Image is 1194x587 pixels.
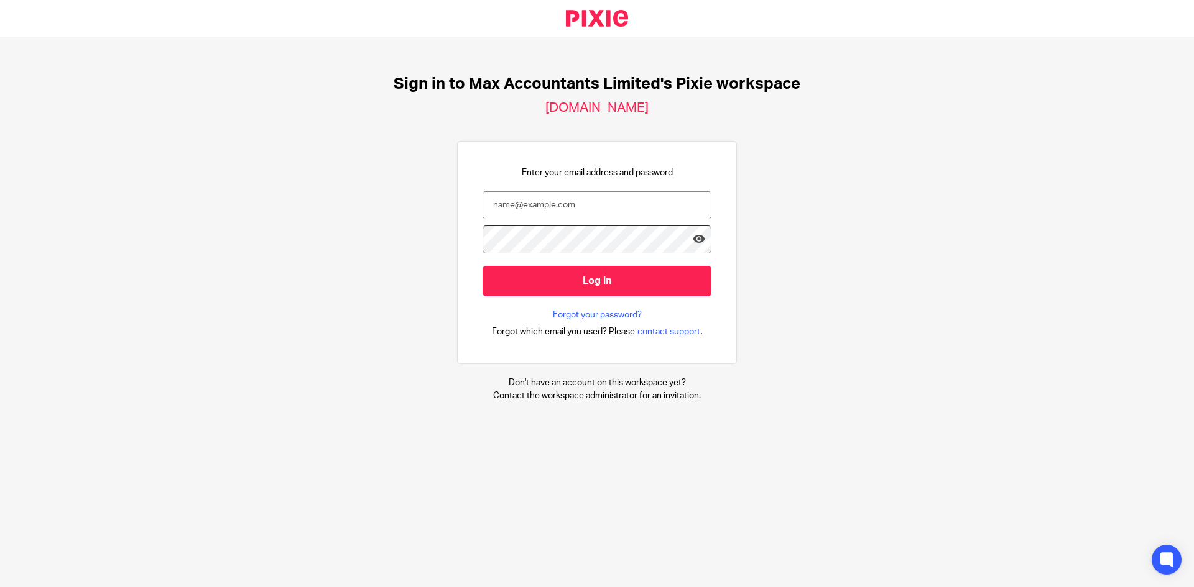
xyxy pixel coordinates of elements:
[637,325,700,338] span: contact support
[545,100,649,116] h2: [DOMAIN_NAME]
[483,191,711,219] input: name@example.com
[492,325,635,338] span: Forgot which email you used? Please
[522,166,673,179] p: Enter your email address and password
[493,389,701,402] p: Contact the workspace administrator for an invitation.
[493,376,701,389] p: Don't have an account on this workspace yet?
[483,266,711,296] input: Log in
[553,309,642,321] a: Forgot your password?
[492,324,703,339] div: .
[394,75,800,94] h1: Sign in to Max Accountants Limited's Pixie workspace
